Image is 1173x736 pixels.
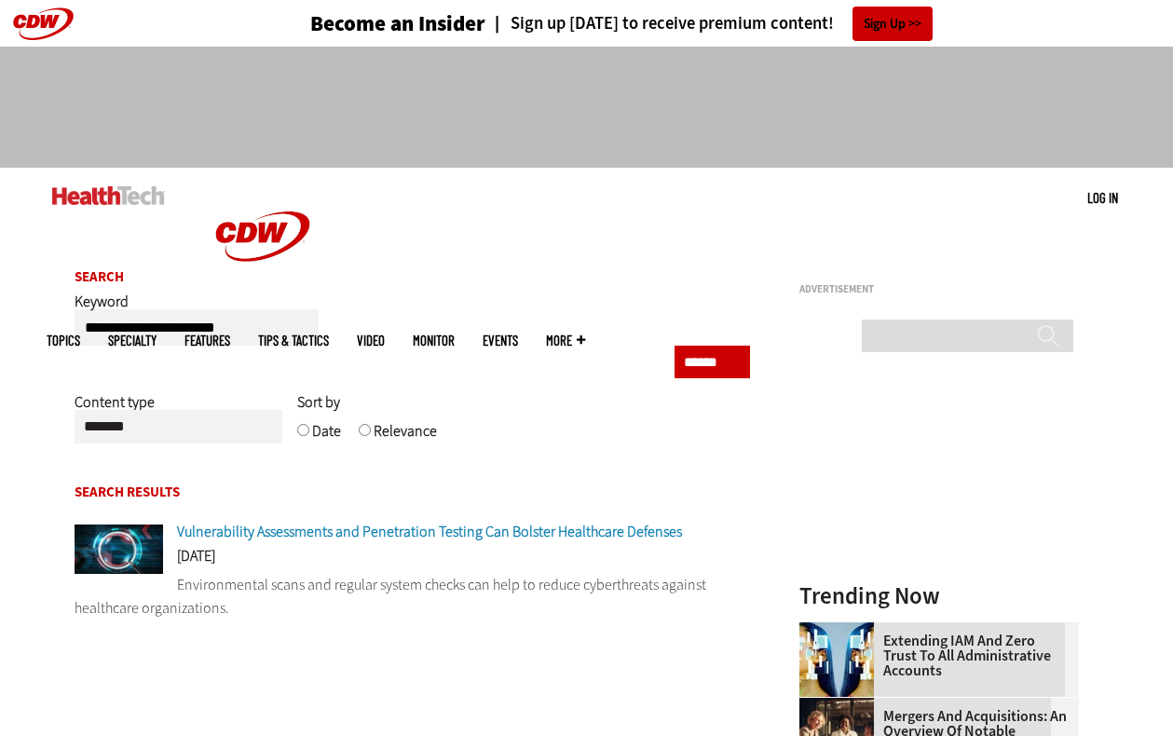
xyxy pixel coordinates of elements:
[483,334,518,348] a: Events
[1087,189,1118,206] a: Log in
[799,302,1079,535] iframe: advertisement
[193,168,333,306] img: Home
[75,549,751,573] div: [DATE]
[357,334,385,348] a: Video
[258,334,329,348] a: Tips & Tactics
[312,421,341,455] label: Date
[240,13,485,34] a: Become an Insider
[799,622,883,637] a: abstract image of woman with pixelated face
[799,634,1068,678] a: Extending IAM and Zero Trust to All Administrative Accounts
[75,573,751,620] p: Environmental scans and regular system checks can help to reduce cyberthreats against healthcare ...
[75,392,155,426] label: Content type
[297,392,340,412] span: Sort by
[310,13,485,34] h3: Become an Insider
[248,65,926,149] iframe: advertisement
[852,7,933,41] a: Sign Up
[799,698,883,713] a: business leaders shake hands in conference room
[184,334,230,348] a: Features
[177,522,682,541] a: Vulnerability Assessments and Penetration Testing Can Bolster Healthcare Defenses
[193,291,333,310] a: CDW
[52,186,165,205] img: Home
[485,15,834,33] a: Sign up [DATE] to receive premium content!
[1087,188,1118,208] div: User menu
[413,334,455,348] a: MonITor
[374,421,437,455] label: Relevance
[546,334,585,348] span: More
[75,485,751,499] h2: Search Results
[47,334,80,348] span: Topics
[799,584,1079,607] h3: Trending Now
[799,622,874,697] img: abstract image of woman with pixelated face
[108,334,157,348] span: Specialty
[75,525,163,574] img: technology merged with magnifying glass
